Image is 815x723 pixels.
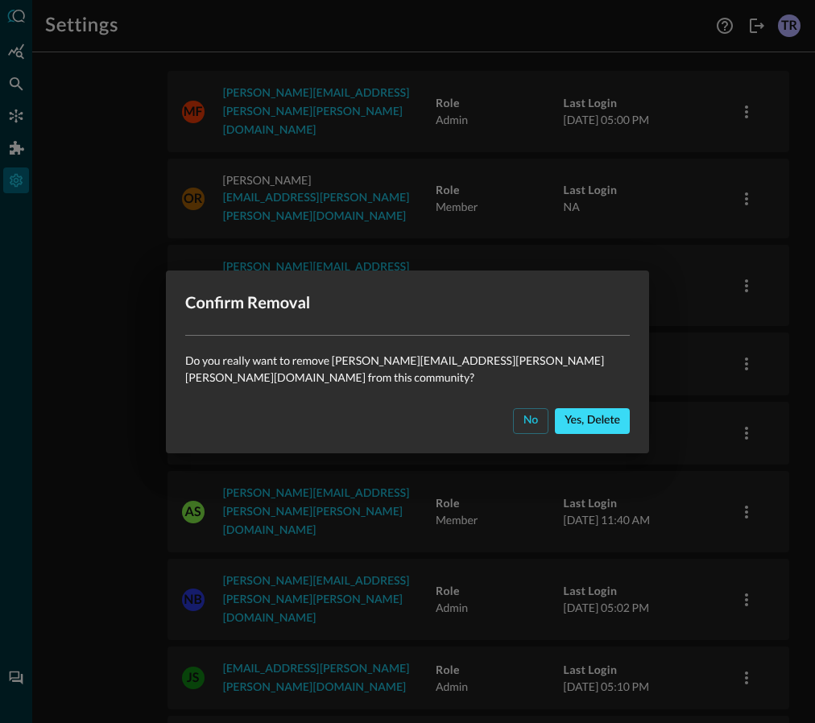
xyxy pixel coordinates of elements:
h2: Confirm Removal [166,271,649,335]
p: Do you really want to remove [PERSON_NAME][EMAIL_ADDRESS][PERSON_NAME][PERSON_NAME][DOMAIN_NAME] ... [185,352,630,386]
button: Yes, delete [555,408,630,434]
div: Yes, delete [565,411,620,431]
button: No [513,408,549,434]
div: No [523,411,539,431]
